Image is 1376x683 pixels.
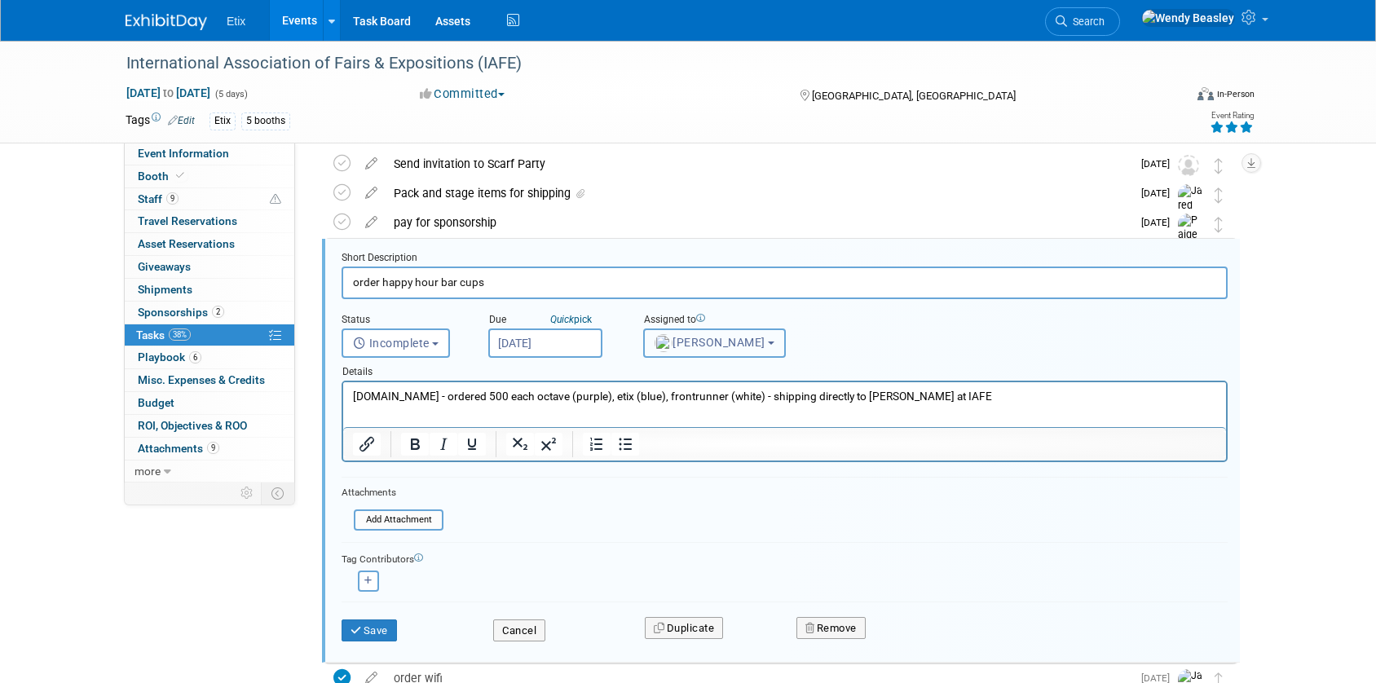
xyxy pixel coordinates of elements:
span: Asset Reservations [138,237,235,250]
span: 6 [189,351,201,364]
button: Italic [430,433,457,456]
button: Bold [401,433,429,456]
i: Move task [1215,158,1223,174]
div: pay for sponsorship [386,209,1131,236]
span: 9 [166,192,179,205]
button: Underline [458,433,486,456]
a: more [125,460,294,483]
div: Tag Contributors [342,549,1228,566]
a: Attachments9 [125,438,294,460]
i: Booth reservation complete [176,171,184,180]
a: edit [357,156,386,171]
td: Tags [126,112,195,130]
a: ROI, Objectives & ROO [125,415,294,437]
div: Attachments [342,486,443,500]
button: Superscript [535,433,562,456]
span: Playbook [138,350,201,364]
img: Paige Redden [1178,214,1202,271]
div: Details [342,358,1228,381]
span: Tasks [136,328,191,341]
a: Asset Reservations [125,233,294,255]
span: Shipments [138,283,192,296]
span: Budget [138,396,174,409]
div: 5 booths [241,112,290,130]
a: Tasks38% [125,324,294,346]
button: Save [342,619,397,642]
button: Bullet list [611,433,639,456]
a: Quickpick [547,313,595,326]
i: Move task [1215,187,1223,203]
span: [DATE] [DATE] [126,86,211,100]
div: Etix [209,112,236,130]
button: Insert/edit link [353,433,381,456]
div: Pack and stage items for shipping [386,179,1131,207]
span: 2 [212,306,224,318]
span: ROI, Objectives & ROO [138,419,247,432]
i: Quick [550,314,574,325]
div: Short Description [342,251,1228,267]
span: Giveaways [138,260,191,273]
button: Cancel [493,619,545,642]
img: Jared McEntire [1178,184,1202,242]
div: Assigned to [643,313,846,328]
span: 9 [207,442,219,454]
a: Playbook6 [125,346,294,368]
input: Due Date [488,328,602,358]
input: Name of task or a short description [342,267,1228,298]
span: to [161,86,176,99]
div: International Association of Fairs & Expositions (IAFE) [121,49,1158,78]
a: edit [357,215,386,230]
button: Numbered list [583,433,611,456]
div: Send invitation to Scarf Party [386,150,1131,178]
span: (5 days) [214,89,248,99]
img: Wendy Beasley [1141,9,1235,27]
div: Status [342,313,464,328]
span: Travel Reservations [138,214,237,227]
a: Event Information [125,143,294,165]
a: Giveaways [125,256,294,278]
a: edit [357,186,386,200]
span: [PERSON_NAME] [655,336,765,349]
span: [GEOGRAPHIC_DATA], [GEOGRAPHIC_DATA] [812,90,1016,102]
span: Event Information [138,147,229,160]
a: Edit [168,115,195,126]
a: Search [1045,7,1120,36]
div: Event Format [1087,85,1255,109]
span: Sponsorships [138,306,224,319]
span: [DATE] [1141,217,1178,228]
td: Personalize Event Tab Strip [233,483,262,504]
div: Event Rating [1210,112,1254,120]
div: In-Person [1216,88,1255,100]
a: Budget [125,392,294,414]
a: Shipments [125,279,294,301]
div: Due [488,313,619,328]
span: Potential Scheduling Conflict -- at least one attendee is tagged in another overlapping event. [270,192,281,207]
span: Booth [138,170,187,183]
span: [DATE] [1141,187,1178,199]
button: [PERSON_NAME] [643,328,786,358]
a: Sponsorships2 [125,302,294,324]
button: Subscript [506,433,534,456]
td: Toggle Event Tabs [262,483,295,504]
span: Search [1067,15,1105,28]
span: 38% [169,328,191,341]
span: Incomplete [353,337,430,350]
span: Misc. Expenses & Credits [138,373,265,386]
iframe: Rich Text Area [343,382,1226,427]
button: Remove [796,617,866,640]
span: Etix [227,15,245,28]
a: Staff9 [125,188,294,210]
img: Format-Inperson.png [1197,87,1214,100]
span: [DATE] [1141,158,1178,170]
img: ExhibitDay [126,14,207,30]
img: Unassigned [1178,155,1199,176]
button: Committed [414,86,511,103]
span: Staff [138,192,179,205]
a: Booth [125,165,294,187]
button: Incomplete [342,328,450,358]
i: Move task [1215,217,1223,232]
span: Attachments [138,442,219,455]
button: Duplicate [645,617,723,640]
